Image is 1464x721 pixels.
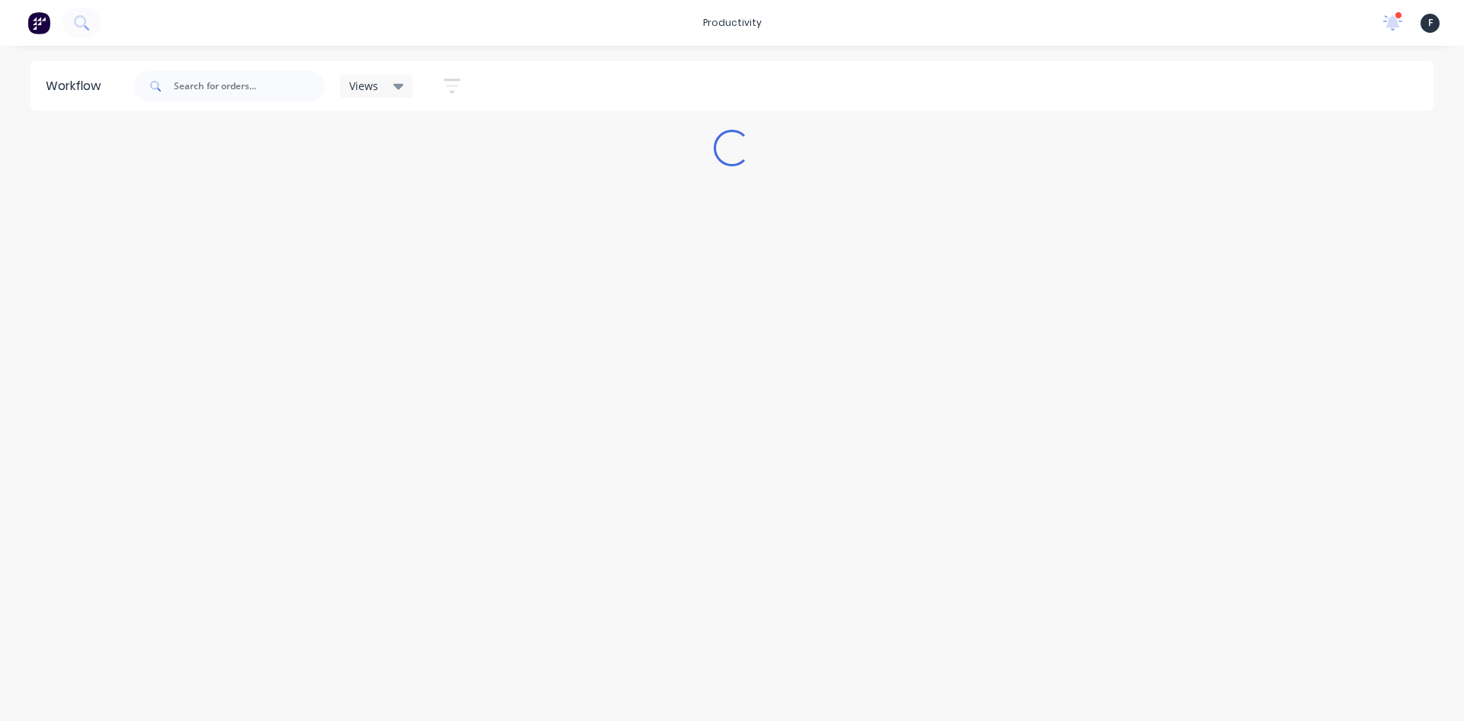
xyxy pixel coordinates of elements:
input: Search for orders... [174,71,325,101]
div: productivity [695,11,769,34]
img: Factory [27,11,50,34]
div: Workflow [46,77,108,95]
span: F [1428,16,1433,30]
span: Views [349,78,378,94]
